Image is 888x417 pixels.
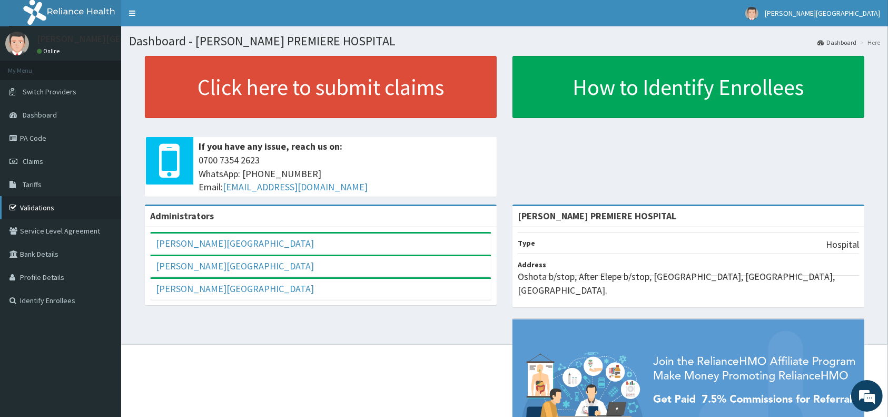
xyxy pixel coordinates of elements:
[817,38,856,47] a: Dashboard
[156,237,314,249] a: [PERSON_NAME][GEOGRAPHIC_DATA]
[857,38,880,47] li: Here
[150,210,214,222] b: Administrators
[145,56,497,118] a: Click here to submit claims
[765,8,880,18] span: [PERSON_NAME][GEOGRAPHIC_DATA]
[129,34,880,48] h1: Dashboard - [PERSON_NAME] PREMIERE HOSPITAL
[23,87,76,96] span: Switch Providers
[518,238,535,248] b: Type
[23,180,42,189] span: Tariffs
[518,270,859,297] p: Oshota b/stop, After Elepe b/stop, [GEOGRAPHIC_DATA], [GEOGRAPHIC_DATA], [GEOGRAPHIC_DATA].
[199,140,342,152] b: If you have any issue, reach us on:
[518,260,546,269] b: Address
[23,110,57,120] span: Dashboard
[826,238,859,251] p: Hospital
[5,32,29,55] img: User Image
[512,56,864,118] a: How to Identify Enrollees
[37,34,193,44] p: [PERSON_NAME][GEOGRAPHIC_DATA]
[37,47,62,55] a: Online
[156,260,314,272] a: [PERSON_NAME][GEOGRAPHIC_DATA]
[223,181,368,193] a: [EMAIL_ADDRESS][DOMAIN_NAME]
[156,283,314,295] a: [PERSON_NAME][GEOGRAPHIC_DATA]
[199,153,491,194] span: 0700 7354 2623 WhatsApp: [PHONE_NUMBER] Email:
[745,7,758,20] img: User Image
[518,210,676,222] strong: [PERSON_NAME] PREMIERE HOSPITAL
[23,157,43,166] span: Claims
